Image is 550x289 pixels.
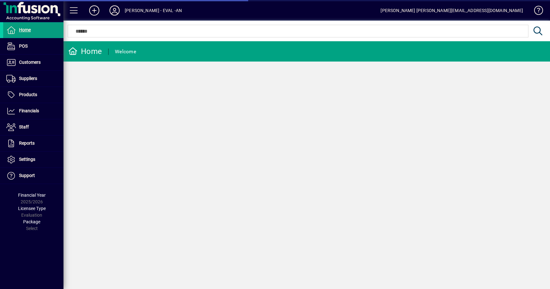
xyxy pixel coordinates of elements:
[18,193,46,198] span: Financial Year
[3,71,63,87] a: Suppliers
[19,173,35,178] span: Support
[3,135,63,151] a: Reports
[381,5,523,16] div: [PERSON_NAME] [PERSON_NAME][EMAIL_ADDRESS][DOMAIN_NAME]
[84,5,104,16] button: Add
[19,43,28,49] span: POS
[3,152,63,167] a: Settings
[125,5,182,16] div: [PERSON_NAME] - EVAL -AN
[68,46,102,56] div: Home
[3,55,63,70] a: Customers
[19,124,29,129] span: Staff
[3,168,63,184] a: Support
[3,119,63,135] a: Staff
[19,141,35,146] span: Reports
[19,27,31,32] span: Home
[23,219,40,224] span: Package
[3,38,63,54] a: POS
[3,103,63,119] a: Financials
[115,47,136,57] div: Welcome
[19,60,41,65] span: Customers
[3,87,63,103] a: Products
[104,5,125,16] button: Profile
[19,108,39,113] span: Financials
[529,1,542,22] a: Knowledge Base
[19,92,37,97] span: Products
[19,76,37,81] span: Suppliers
[19,157,35,162] span: Settings
[18,206,46,211] span: Licensee Type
